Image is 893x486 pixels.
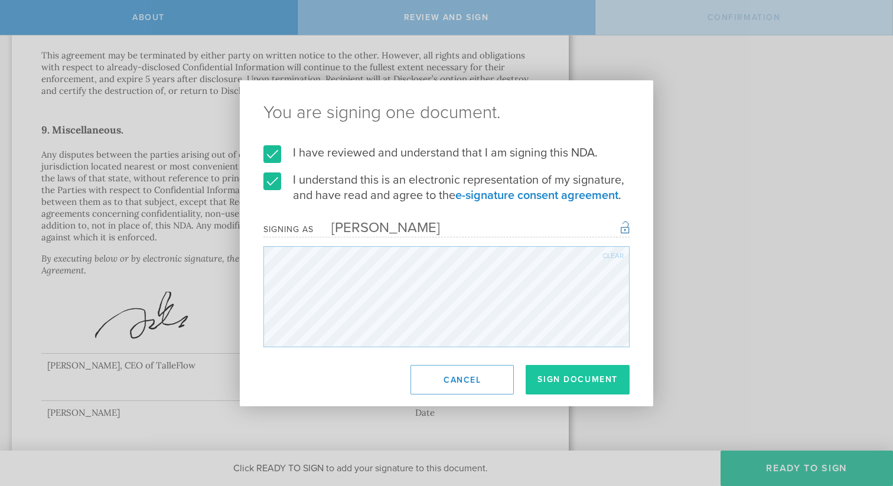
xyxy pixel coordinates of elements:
iframe: Chat Widget [834,394,893,451]
ng-pluralize: You are signing one document. [263,104,630,122]
div: Signing as [263,224,314,234]
label: I have reviewed and understand that I am signing this NDA. [263,145,630,161]
a: e-signature consent agreement [455,188,618,203]
button: Sign Document [526,365,630,394]
label: I understand this is an electronic representation of my signature, and have read and agree to the . [263,172,630,203]
button: Cancel [410,365,514,394]
div: [PERSON_NAME] [314,219,440,236]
